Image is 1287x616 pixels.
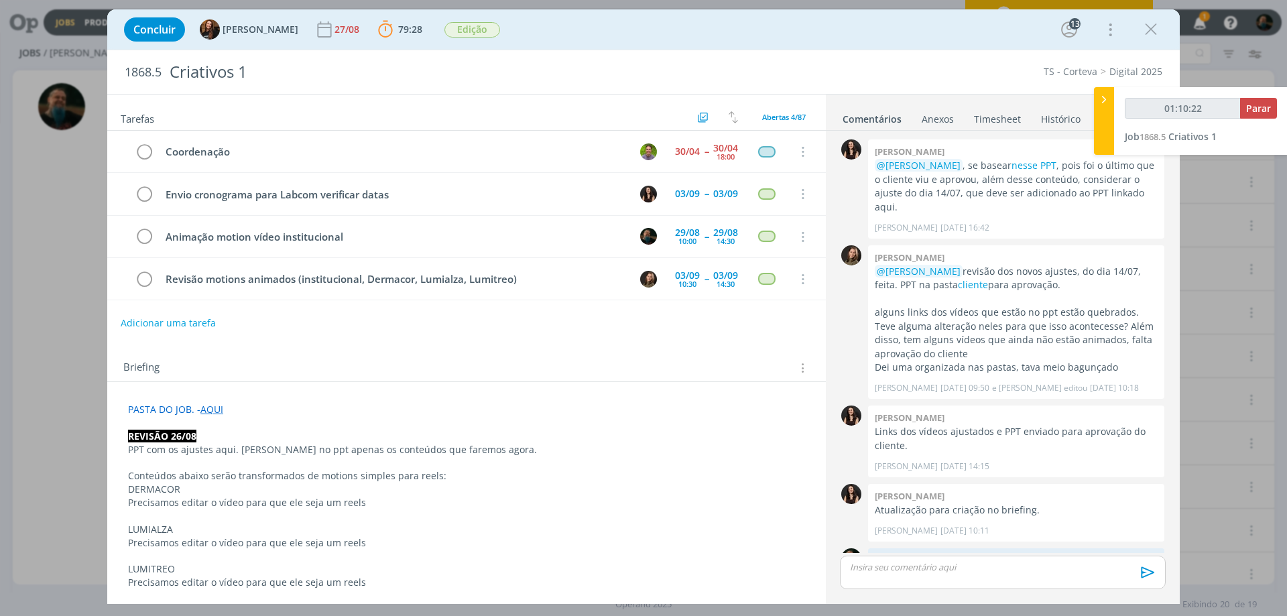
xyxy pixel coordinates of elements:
[675,147,700,156] div: 30/04
[675,228,700,237] div: 29/08
[940,382,989,394] span: [DATE] 09:50
[713,143,738,153] div: 30/04
[875,222,938,234] p: [PERSON_NAME]
[1090,382,1139,394] span: [DATE] 10:18
[1058,19,1080,40] button: 13
[1109,65,1162,78] a: Digital 2025
[877,265,961,278] span: @[PERSON_NAME]
[200,19,220,40] img: T
[875,159,1158,214] p: , se basear , pois foi o último que o cliente viu e aprovou, além desse conteúdo, considerar o aj...
[992,382,1087,394] span: e [PERSON_NAME] editou
[762,112,806,122] span: Abertas 4/87
[120,311,217,335] button: Adicionar uma tarefa
[640,271,657,288] img: J
[128,430,196,442] strong: REVISÃO 26/08
[841,406,861,426] img: I
[940,460,989,473] span: [DATE] 14:15
[128,483,805,496] p: DERMACOR
[1140,131,1166,143] span: 1868.5
[160,186,627,203] div: Envio cronograma para Labcom verificar datas
[678,237,696,245] div: 10:00
[200,403,223,416] a: AQUI
[128,562,805,576] p: LUMITREO
[640,186,657,202] img: I
[875,145,944,158] b: [PERSON_NAME]
[717,237,735,245] div: 14:30
[107,9,1180,604] div: dialog
[875,503,1158,517] p: Atualização para criação no briefing.
[940,222,989,234] span: [DATE] 16:42
[638,141,658,162] button: T
[841,139,861,160] img: I
[398,23,422,36] span: 79:28
[160,229,627,245] div: Animação motion vídeo institucional
[444,21,501,38] button: Edição
[1040,107,1081,126] a: Histórico
[717,280,735,288] div: 14:30
[875,490,944,502] b: [PERSON_NAME]
[973,107,1022,126] a: Timesheet
[128,523,805,536] p: LUMIALZA
[875,412,944,424] b: [PERSON_NAME]
[841,484,861,504] img: I
[875,251,944,263] b: [PERSON_NAME]
[842,107,902,126] a: Comentários
[640,143,657,160] img: T
[875,425,1158,452] p: Links dos vídeos ajustados e PPT enviado para aprovação do cliente.
[713,271,738,280] div: 03/09
[128,576,805,589] p: Precisamos editar o vídeo para que ele seja um reels
[875,361,1158,374] p: Dei uma organizada nas pastas, tava meio bagunçado
[675,271,700,280] div: 03/09
[128,536,805,550] p: Precisamos editar o vídeo para que ele seja um reels
[717,153,735,160] div: 18:00
[704,147,709,156] span: --
[164,56,725,88] div: Criativos 1
[128,443,805,456] p: PPT com os ajustes aqui. [PERSON_NAME] no ppt apenas os conteúdos que faremos agora.
[1044,65,1097,78] a: TS - Corteva
[121,109,154,125] span: Tarefas
[875,382,938,394] p: [PERSON_NAME]
[223,25,298,34] span: [PERSON_NAME]
[678,280,696,288] div: 10:30
[128,403,200,416] span: PASTA DO JOB. -
[1069,18,1081,29] div: 13
[128,496,805,509] p: Precisamos editar o vídeo para que ele seja um reels
[160,143,627,160] div: Coordenação
[200,19,298,40] button: T[PERSON_NAME]
[675,189,700,198] div: 03/09
[958,278,988,291] a: cliente
[940,525,989,537] span: [DATE] 10:11
[713,228,738,237] div: 29/08
[729,111,738,123] img: arrow-down-up.svg
[1240,98,1277,119] button: Parar
[1168,130,1217,143] span: Criativos 1
[922,113,954,126] div: Anexos
[1125,130,1217,143] a: Job1868.5Criativos 1
[704,274,709,284] span: --
[875,525,938,537] p: [PERSON_NAME]
[123,359,160,377] span: Briefing
[160,271,627,288] div: Revisão motions animados (institucional, Dermacor, Lumialza, Lumitreo)
[1246,102,1271,115] span: Parar
[841,548,861,568] img: M
[704,232,709,241] span: --
[875,265,1158,292] p: revisão dos novos ajustes, do dia 14/07, feita. PPT na pasta para aprovação.
[124,17,185,42] button: Concluir
[638,227,658,247] button: M
[133,24,176,35] span: Concluir
[841,245,861,265] img: J
[713,189,738,198] div: 03/09
[875,460,938,473] p: [PERSON_NAME]
[875,306,1158,361] p: alguns links dos vídeos que estão no ppt estão quebrados. Teve alguma alteração neles para que is...
[638,269,658,289] button: J
[704,189,709,198] span: --
[877,159,961,172] span: @[PERSON_NAME]
[334,25,362,34] div: 27/08
[375,19,426,40] button: 79:28
[1012,159,1056,172] a: nesse PPT
[128,469,805,483] p: Conteúdos abaixo serão transformados de motions simples para reels:
[638,184,658,204] button: I
[444,22,500,38] span: Edição
[640,228,657,245] img: M
[125,65,162,80] span: 1868.5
